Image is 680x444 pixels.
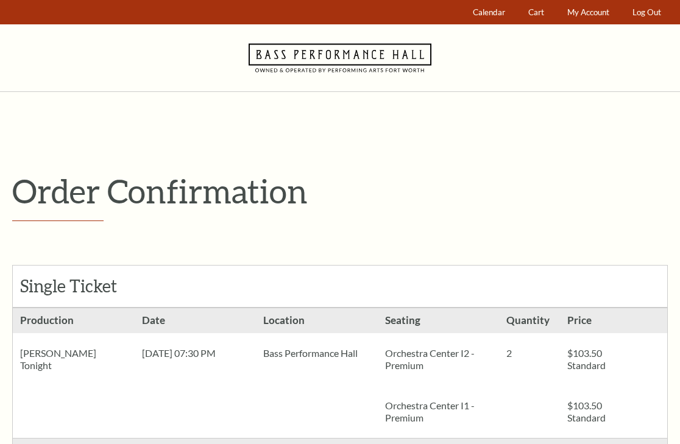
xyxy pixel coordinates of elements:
[13,333,135,386] div: [PERSON_NAME] Tonight
[263,347,358,359] span: Bass Performance Hall
[467,1,511,24] a: Calendar
[12,171,668,211] p: Order Confirmation
[135,308,257,333] h3: Date
[256,308,378,333] h3: Location
[627,1,667,24] a: Log Out
[523,1,550,24] a: Cart
[567,400,606,423] span: $103.50 Standard
[560,308,621,333] h3: Price
[385,347,492,372] p: Orchestra Center I2 - Premium
[506,347,553,359] p: 2
[567,347,606,371] span: $103.50 Standard
[20,276,154,297] h2: Single Ticket
[473,7,505,17] span: Calendar
[13,308,135,333] h3: Production
[562,1,615,24] a: My Account
[567,7,609,17] span: My Account
[385,400,492,424] p: Orchestra Center I1 - Premium
[499,308,560,333] h3: Quantity
[135,333,257,373] div: [DATE] 07:30 PM
[528,7,544,17] span: Cart
[378,308,500,333] h3: Seating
